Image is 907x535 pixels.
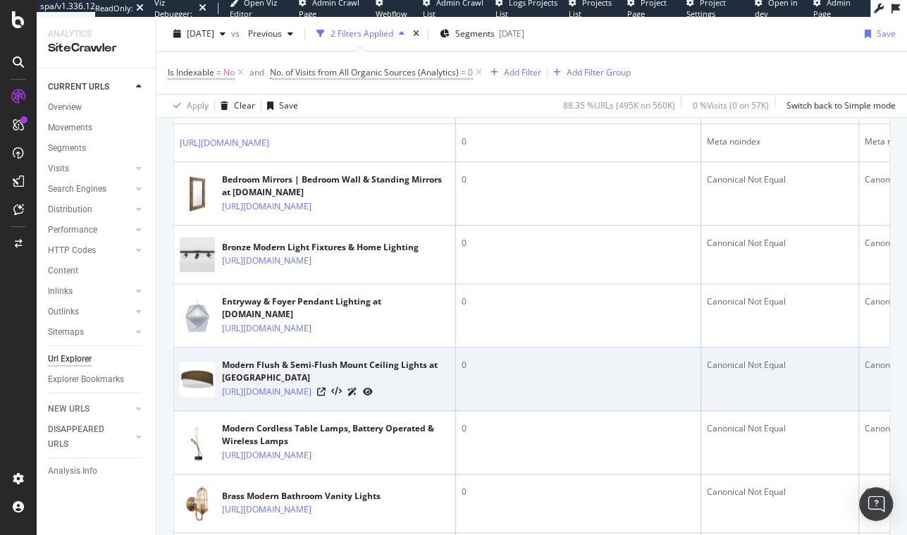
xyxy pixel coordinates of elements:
[249,66,264,79] button: and
[48,325,84,340] div: Sitemaps
[48,202,132,217] a: Distribution
[462,359,695,371] div: 0
[455,27,495,39] span: Segments
[180,486,215,521] img: main image
[462,237,695,250] div: 0
[222,503,311,517] a: [URL][DOMAIN_NAME]
[222,295,450,321] div: Entryway & Foyer Pendant Lighting at [DOMAIN_NAME]
[468,63,473,82] span: 0
[48,284,73,299] div: Inlinks
[859,487,893,521] div: Open Intercom Messenger
[48,182,106,197] div: Search Engines
[462,295,695,308] div: 0
[48,422,119,452] div: DISAPPEARED URLS
[48,264,146,278] a: Content
[707,237,853,250] div: Canonical Not Equal
[563,99,675,111] div: 88.35 % URLs ( 495K on 560K )
[222,490,381,503] div: Brass Modern Bathroom Vanity Lights
[48,464,146,479] a: Analysis Info
[222,254,311,268] a: [URL][DOMAIN_NAME]
[180,298,215,333] img: main image
[180,237,215,272] img: main image
[222,422,450,448] div: Modern Cordless Table Lamps, Battery Operated & Wireless Lamps
[249,66,264,78] div: and
[48,28,144,40] div: Analytics
[180,136,269,150] a: [URL][DOMAIN_NAME]
[48,305,132,319] a: Outlinks
[48,223,97,238] div: Performance
[222,173,450,199] div: Bedroom Mirrors | Bedroom Wall & Standing Mirrors at [DOMAIN_NAME]
[48,121,146,135] a: Movements
[180,176,215,211] img: main image
[222,199,311,214] a: [URL][DOMAIN_NAME]
[877,27,896,39] div: Save
[317,388,326,396] a: Visit Online Page
[48,161,132,176] a: Visits
[222,321,311,336] a: [URL][DOMAIN_NAME]
[279,99,298,111] div: Save
[434,23,530,45] button: Segments[DATE]
[48,161,69,176] div: Visits
[707,135,853,148] div: Meta noindex
[311,23,410,45] button: 2 Filters Applied
[187,99,209,111] div: Apply
[234,99,255,111] div: Clear
[231,27,242,39] span: vs
[331,27,393,39] div: 2 Filters Applied
[48,352,92,367] div: Url Explorer
[707,486,853,498] div: Canonical Not Equal
[462,173,695,186] div: 0
[48,305,79,319] div: Outlinks
[485,64,541,81] button: Add Filter
[707,173,853,186] div: Canonical Not Equal
[347,384,357,399] a: AI Url Details
[48,372,124,387] div: Explorer Bookmarks
[48,422,132,452] a: DISAPPEARED URLS
[548,64,631,81] button: Add Filter Group
[499,27,524,39] div: [DATE]
[48,402,90,417] div: NEW URLS
[261,94,298,117] button: Save
[462,135,695,148] div: 0
[242,23,299,45] button: Previous
[48,141,86,156] div: Segments
[48,243,132,258] a: HTTP Codes
[48,80,132,94] a: CURRENT URLS
[223,63,235,82] span: No
[168,23,231,45] button: [DATE]
[48,264,78,278] div: Content
[48,352,146,367] a: Url Explorer
[461,66,466,78] span: =
[48,40,144,56] div: SiteCrawler
[48,402,132,417] a: NEW URLS
[504,66,541,78] div: Add Filter
[222,359,450,384] div: Modern Flush & Semi-Flush Mount Ceiling Lights at [GEOGRAPHIC_DATA]
[567,66,631,78] div: Add Filter Group
[222,448,311,462] a: [URL][DOMAIN_NAME]
[707,359,853,371] div: Canonical Not Equal
[48,100,82,115] div: Overview
[48,100,146,115] a: Overview
[331,387,342,397] button: View HTML Source
[693,99,769,111] div: 0 % Visits ( 0 on 57K )
[48,202,92,217] div: Distribution
[216,66,221,78] span: =
[222,385,311,399] a: [URL][DOMAIN_NAME]
[48,243,96,258] div: HTTP Codes
[48,121,92,135] div: Movements
[363,384,373,399] a: URL Inspection
[707,295,853,308] div: Canonical Not Equal
[48,325,132,340] a: Sitemaps
[462,486,695,498] div: 0
[168,66,214,78] span: Is Indexable
[270,66,459,78] span: No. of Visits from All Organic Sources (Analytics)
[376,8,407,19] span: Webflow
[48,284,132,299] a: Inlinks
[48,141,146,156] a: Segments
[786,99,896,111] div: Switch back to Simple mode
[48,372,146,387] a: Explorer Bookmarks
[187,27,214,39] span: 2025 Aug. 22nd
[48,182,132,197] a: Search Engines
[48,464,97,479] div: Analysis Info
[180,362,215,397] img: main image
